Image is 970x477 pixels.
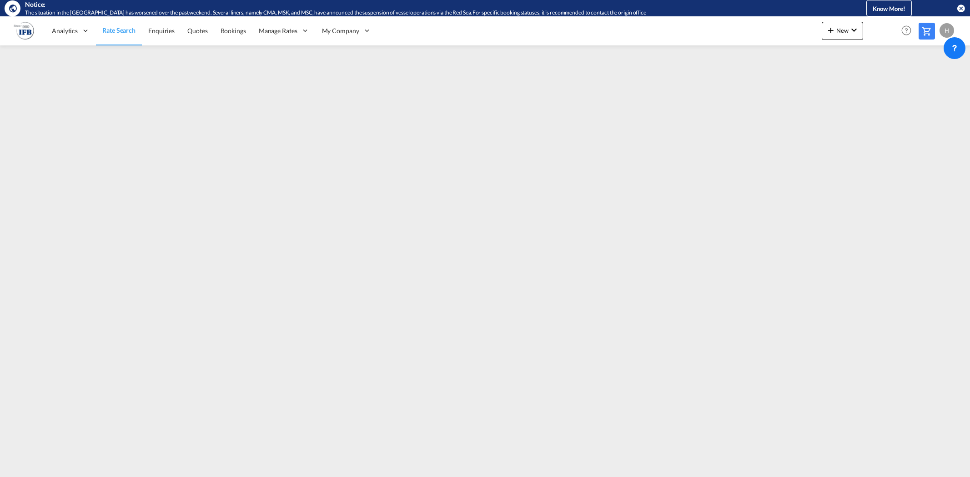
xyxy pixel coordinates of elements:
span: Bookings [221,27,246,35]
span: Analytics [52,26,78,35]
div: H [940,23,954,38]
span: New [825,27,859,34]
a: Bookings [214,16,252,45]
div: Analytics [45,16,96,45]
div: Manage Rates [252,16,316,45]
span: Quotes [187,27,207,35]
div: Help [899,23,919,39]
button: icon-plus 400-fgNewicon-chevron-down [822,22,863,40]
md-icon: icon-earth [8,4,17,13]
button: icon-close-circle [956,4,965,13]
span: My Company [322,26,359,35]
a: Quotes [181,16,214,45]
div: My Company [316,16,377,45]
span: Enquiries [148,27,175,35]
a: Enquiries [142,16,181,45]
span: Know More! [873,5,905,12]
img: b628ab10256c11eeb52753acbc15d091.png [14,20,34,41]
div: The situation in the Red Sea has worsened over the past weekend. Several liners, namely CMA, MSK,... [25,9,821,17]
md-icon: icon-plus 400-fg [825,25,836,35]
span: Help [899,23,914,38]
span: Manage Rates [259,26,297,35]
md-icon: icon-chevron-down [849,25,859,35]
span: Rate Search [102,26,136,34]
a: Rate Search [96,16,142,45]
